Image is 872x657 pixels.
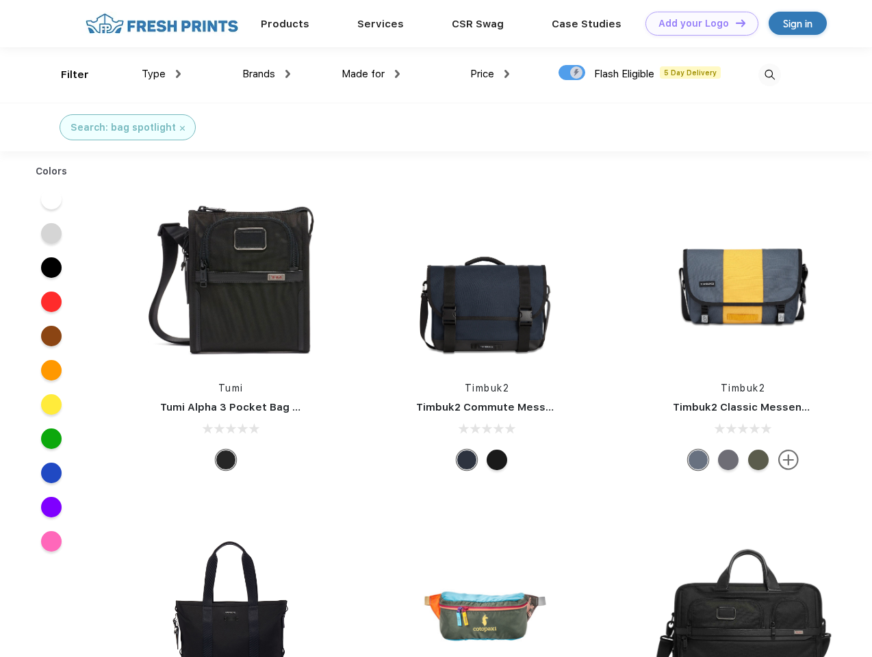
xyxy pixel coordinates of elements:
img: more.svg [778,450,799,470]
a: Products [261,18,309,30]
div: Eco Lightbeam [688,450,708,470]
div: Add your Logo [658,18,729,29]
div: Sign in [783,16,812,31]
div: Eco Nautical [457,450,477,470]
img: DT [736,19,745,27]
img: dropdown.png [395,70,400,78]
img: func=resize&h=266 [652,185,834,368]
img: dropdown.png [176,70,181,78]
div: Black [216,450,236,470]
span: Type [142,68,166,80]
img: func=resize&h=266 [140,185,322,368]
div: Eco Black [487,450,507,470]
a: Timbuk2 Commute Messenger Bag [416,401,600,413]
img: fo%20logo%202.webp [81,12,242,36]
a: Sign in [769,12,827,35]
img: func=resize&h=266 [396,185,578,368]
a: Tumi Alpha 3 Pocket Bag Small [160,401,320,413]
span: Brands [242,68,275,80]
img: dropdown.png [504,70,509,78]
div: Eco Army [748,450,769,470]
img: dropdown.png [285,70,290,78]
a: Timbuk2 Classic Messenger Bag [673,401,843,413]
span: 5 Day Delivery [660,66,721,79]
img: filter_cancel.svg [180,126,185,131]
div: Filter [61,67,89,83]
div: Eco Army Pop [718,450,739,470]
span: Flash Eligible [594,68,654,80]
span: Made for [342,68,385,80]
a: Timbuk2 [721,383,766,394]
img: desktop_search.svg [758,64,781,86]
span: Price [470,68,494,80]
a: Tumi [218,383,244,394]
a: Timbuk2 [465,383,510,394]
div: Colors [25,164,78,179]
div: Search: bag spotlight [70,120,176,135]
